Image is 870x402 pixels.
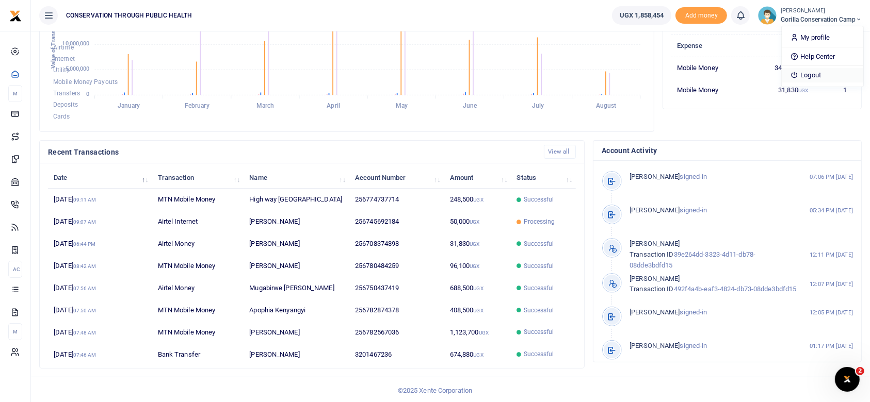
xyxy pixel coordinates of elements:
[524,239,554,248] span: Successful
[53,102,78,109] span: Deposits
[810,308,853,317] small: 12:05 PM [DATE]
[152,321,244,343] td: MTN Mobile Money
[748,57,814,79] td: 344,600
[630,172,797,182] p: signed-in
[349,255,444,277] td: 256780484259
[524,283,554,293] span: Successful
[479,330,489,336] small: UGX
[48,255,152,277] td: [DATE]
[8,85,22,102] li: M
[532,103,544,110] tspan: July
[118,103,140,110] tspan: January
[73,352,96,358] small: 07:46 AM
[671,57,749,79] td: Mobile Money
[444,166,511,189] th: Amount: activate to sort column ascending
[602,145,853,156] h4: Account Activity
[782,49,863,64] a: Help Center
[349,233,444,255] td: 256708374898
[53,67,70,74] span: Utility
[73,263,96,269] small: 08:42 AM
[444,233,511,255] td: 31,830
[473,352,483,358] small: UGX
[73,241,96,247] small: 06:44 PM
[152,189,244,211] td: MTN Mobile Money
[814,79,853,100] td: 1
[675,7,727,24] span: Add money
[608,6,675,25] li: Wallet ballance
[48,233,152,255] td: [DATE]
[8,261,22,278] li: Ac
[48,277,152,299] td: [DATE]
[444,299,511,322] td: 408,500
[73,219,96,225] small: 09:07 AM
[327,103,340,110] tspan: April
[473,197,483,203] small: UGX
[244,321,349,343] td: [PERSON_NAME]
[524,261,554,271] span: Successful
[444,277,511,299] td: 688,500
[349,189,444,211] td: 256774737714
[524,327,554,337] span: Successful
[544,145,576,159] a: View all
[349,277,444,299] td: 256750437419
[782,30,863,45] a: My profile
[244,299,349,322] td: Apophia Kenyangyi
[444,189,511,211] td: 248,500
[244,166,349,189] th: Name: activate to sort column ascending
[66,65,90,72] tspan: 5,000,000
[473,286,483,291] small: UGX
[630,274,797,295] p: 492f4a4b-eaf3-4824-db73-08dde3bdfd15
[596,103,617,110] tspan: August
[675,11,727,19] a: Add money
[53,90,80,97] span: Transfers
[73,197,96,203] small: 09:11 AM
[244,277,349,299] td: Mugabirwe [PERSON_NAME]
[810,280,853,289] small: 12:07 PM [DATE]
[473,308,483,313] small: UGX
[244,255,349,277] td: [PERSON_NAME]
[152,343,244,365] td: Bank Transfer
[349,343,444,365] td: 3201467236
[630,341,797,351] p: signed-in
[53,44,74,51] span: Airtime
[48,343,152,365] td: [DATE]
[630,173,680,180] span: [PERSON_NAME]
[349,166,444,189] th: Account Number: activate to sort column ascending
[53,113,70,120] span: Cards
[630,240,680,247] span: [PERSON_NAME]
[524,349,554,359] span: Successful
[349,211,444,233] td: 256745692184
[463,103,477,110] tspan: June
[152,233,244,255] td: Airtel Money
[671,79,749,100] td: Mobile Money
[612,6,671,25] a: UGX 1,858,454
[856,367,864,375] span: 2
[620,10,664,21] span: UGX 1,858,454
[48,166,152,189] th: Date: activate to sort column descending
[781,7,862,15] small: [PERSON_NAME]
[524,306,554,315] span: Successful
[152,211,244,233] td: Airtel Internet
[53,78,118,86] span: Mobile Money Payouts
[470,263,479,269] small: UGX
[53,55,75,62] span: Internet
[244,343,349,365] td: [PERSON_NAME]
[630,239,797,271] p: 39e264dd-3323-4d11-db78-08dde3bdfd15
[444,321,511,343] td: 1,123,700
[244,189,349,211] td: High way [GEOGRAPHIC_DATA]
[470,241,479,247] small: UGX
[630,205,797,216] p: signed-in
[244,233,349,255] td: [PERSON_NAME]
[8,323,22,340] li: M
[630,275,680,282] span: [PERSON_NAME]
[511,166,576,189] th: Status: activate to sort column ascending
[48,189,152,211] td: [DATE]
[524,195,554,204] span: Successful
[86,91,89,97] tspan: 0
[798,88,808,93] small: UGX
[73,308,96,313] small: 07:50 AM
[671,35,749,57] th: Expense
[62,11,196,20] span: CONSERVATION THROUGH PUBLIC HEALTH
[48,146,536,158] h4: Recent Transactions
[48,211,152,233] td: [DATE]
